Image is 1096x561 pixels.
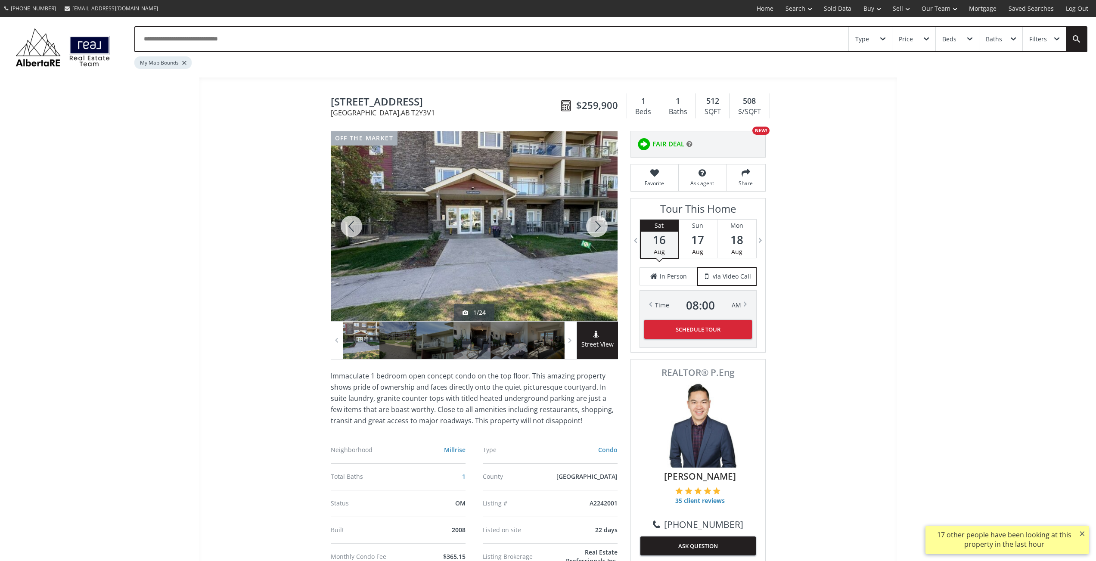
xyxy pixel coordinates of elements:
div: NEW! [752,127,770,135]
span: [PERSON_NAME] [645,470,756,483]
div: Sun [679,220,717,232]
span: 23 Millrise Drive SW #418 [331,96,556,109]
div: Neighborhood [331,447,402,453]
span: in Person [660,272,687,281]
span: 2008 [452,526,466,534]
div: Status [331,500,402,506]
div: 508 [734,96,765,107]
img: 4 of 5 stars [704,487,711,495]
span: 22 days [595,526,618,534]
div: Beds [631,105,655,118]
a: 1 [462,472,466,480]
div: Time AM [655,299,741,311]
div: Listed on site [483,527,554,533]
div: Filters [1029,36,1047,42]
img: 5 of 5 stars [713,487,720,495]
span: 16 [641,234,678,246]
img: 2 of 5 stars [685,487,692,495]
span: [GEOGRAPHIC_DATA] [556,472,618,480]
div: Listing Brokerage [483,554,544,560]
div: 1 [631,96,655,107]
span: REALTOR® P.Eng [640,368,756,377]
p: Immaculate 1 bedroom open concept condo on the top floor. This amazing property shows pride of ow... [331,370,618,426]
a: [EMAIL_ADDRESS][DOMAIN_NAME] [60,0,162,16]
span: OM [455,499,466,507]
div: My Map Bounds [134,56,192,69]
span: Ask agent [683,180,722,187]
div: Mon [717,220,756,232]
div: Total Baths [331,474,402,480]
span: Share [731,180,761,187]
span: Aug [731,248,742,256]
button: × [1075,526,1089,541]
a: Millrise [444,446,466,454]
button: Schedule Tour [644,320,752,339]
div: Sat [641,220,678,232]
span: 512 [706,96,719,107]
span: [PHONE_NUMBER] [11,5,56,12]
span: A2242001 [590,499,618,507]
div: Type [483,447,554,453]
div: Baths [986,36,1002,42]
h3: Tour This Home [640,203,757,219]
img: rating icon [635,136,652,153]
span: via Video Call [713,272,751,281]
div: Beds [942,36,956,42]
span: 18 [717,234,756,246]
a: Condo [598,446,618,454]
span: FAIR DEAL [652,139,684,149]
div: Built [331,527,402,533]
span: [EMAIL_ADDRESS][DOMAIN_NAME] [72,5,158,12]
div: SQFT [700,105,725,118]
div: Monthly Condo Fee [331,554,402,560]
div: Type [855,36,869,42]
div: 1/24 [463,308,486,317]
div: 1 [664,96,691,107]
span: Favorite [635,180,674,187]
span: 35 client reviews [675,496,725,505]
div: 23 Millrise Drive SW #418 Calgary, AB T2Y3V1 - Photo 1 of 24 [331,131,618,321]
span: 08 : 00 [686,299,715,311]
img: 1 of 5 stars [675,487,683,495]
button: ASK QUESTION [640,536,756,555]
div: $/SQFT [734,105,765,118]
a: [PHONE_NUMBER] [653,518,743,531]
img: Logo [11,26,115,69]
div: off the market [331,131,398,146]
span: $365.15 [443,552,466,561]
img: 3 of 5 stars [694,487,702,495]
div: Baths [664,105,691,118]
span: Aug [654,248,665,256]
span: 17 [679,234,717,246]
div: County [483,474,554,480]
img: Photo of Colin Woo [655,381,741,468]
div: Price [899,36,913,42]
div: 17 other people have been looking at this property in the last hour [930,530,1078,550]
span: Aug [692,248,703,256]
span: [GEOGRAPHIC_DATA] , AB T2Y3V1 [331,109,556,116]
span: $259,900 [576,99,618,112]
div: Listing # [483,500,554,506]
span: Street View [577,340,618,350]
